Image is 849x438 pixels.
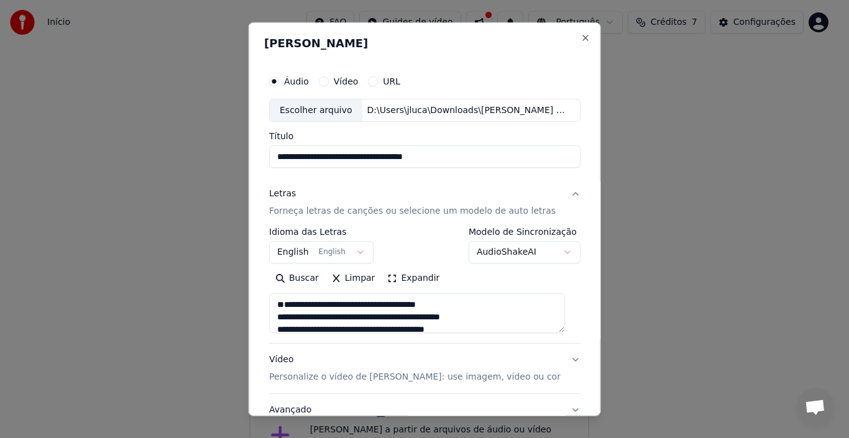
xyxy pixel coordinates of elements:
[269,371,561,383] p: Personalize o vídeo de [PERSON_NAME]: use imagem, vídeo ou cor
[269,132,581,140] label: Título
[381,268,446,288] button: Expandir
[269,344,581,393] button: VídeoPersonalize o vídeo de [PERSON_NAME]: use imagem, vídeo ou cor
[362,104,573,116] div: D:\Users\jluca\Downloads\[PERSON_NAME] • Quem é Esse (vídeo letra) - Somente [DEMOGRAPHIC_DATA] (...
[269,227,374,236] label: Idioma das Letras
[333,76,358,85] label: Vídeo
[269,268,325,288] button: Buscar
[284,76,309,85] label: Áudio
[269,205,556,217] p: Forneça letras de canções ou selecione um modelo de auto letras
[324,268,381,288] button: Limpar
[468,227,580,236] label: Modelo de Sincronização
[269,227,581,343] div: LetrasForneça letras de canções ou selecione um modelo de auto letras
[264,37,585,48] h2: [PERSON_NAME]
[270,99,362,121] div: Escolher arquivo
[269,178,581,227] button: LetrasForneça letras de canções ou selecione um modelo de auto letras
[269,188,296,200] div: Letras
[269,354,561,383] div: Vídeo
[383,76,400,85] label: URL
[269,394,581,426] button: Avançado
